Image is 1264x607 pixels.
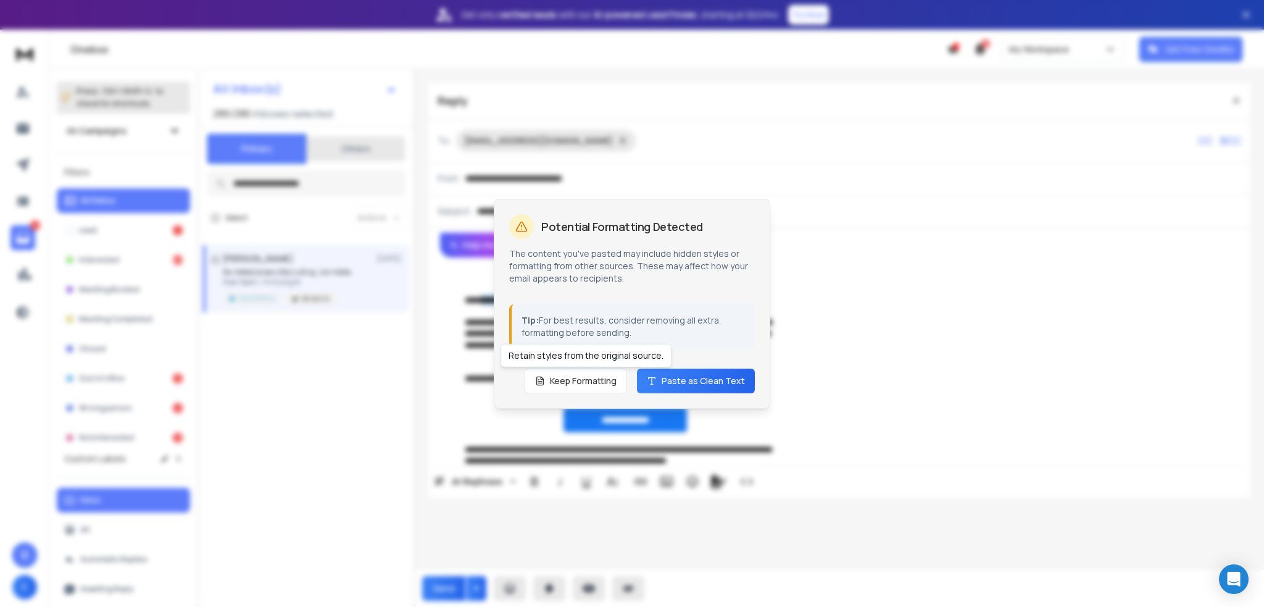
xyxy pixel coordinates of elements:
[637,369,755,393] button: Paste as Clean Text
[501,344,671,367] div: Retain styles from the original source.
[541,221,703,232] h2: Potential Formatting Detected
[1219,564,1249,594] div: Open Intercom Messenger
[522,314,539,326] strong: Tip:
[522,314,745,339] p: For best results, consider removing all extra formatting before sending.
[525,369,627,393] button: Keep Formatting
[509,248,755,285] p: The content you've pasted may include hidden styles or formatting from other sources. These may a...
